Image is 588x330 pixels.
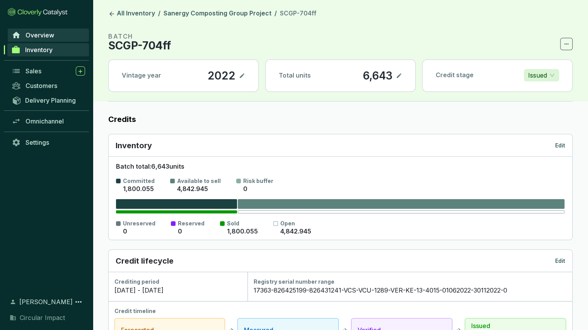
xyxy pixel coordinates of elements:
p: 1,800.055 [227,227,258,236]
p: Available to sell [177,177,221,185]
span: Sales [26,67,41,75]
p: Open [280,220,311,227]
p: Risk buffer [243,177,273,185]
span: [PERSON_NAME] [19,297,73,306]
span: 0 [243,185,247,193]
p: 0 [178,227,182,236]
p: Issued [528,69,547,81]
p: Total units [279,71,311,80]
a: Settings [8,136,89,149]
p: BATCH [108,32,171,41]
span: Overview [26,31,54,39]
li: / [274,9,277,19]
p: 6,643 [363,69,393,82]
span: Delivery Planning [25,96,76,104]
p: Edit [555,257,565,265]
p: Inventory [116,140,152,151]
p: Credit lifecycle [116,256,174,266]
a: Overview [8,29,89,42]
p: 4,842.945 [280,227,311,236]
a: All Inventory [107,9,157,19]
p: Edit [555,142,565,149]
p: SCGP-704ff [108,41,171,50]
p: Unreserved [123,220,155,227]
div: [DATE] - [DATE] [114,286,241,295]
p: 4,842.945 [177,185,208,193]
p: Reserved [178,220,205,227]
label: Credits [108,114,573,125]
p: 0 [123,227,127,236]
a: Sales [8,64,89,78]
p: 2022 [207,69,236,82]
div: Registry serial number range [254,278,566,286]
p: Batch total: 6,643 units [116,162,564,171]
div: Credit timeline [114,307,566,315]
span: SCGP-704ff [280,9,317,17]
p: Vintage year [122,71,161,80]
a: Inventory [7,43,89,56]
a: Delivery Planning [8,94,89,107]
p: Sold [227,220,258,227]
a: Customers [8,79,89,92]
span: Circular Impact [20,313,65,322]
span: Customers [26,82,57,90]
div: Crediting period [114,278,241,286]
span: Inventory [25,46,53,54]
div: 17363-826425199-826431241-VCS-VCU-1289-VER-KE-13-4015-01062022-30112022-0 [254,286,566,295]
li: / [158,9,160,19]
p: Credit stage [436,71,474,80]
p: 1,800.055 [123,185,154,193]
p: Committed [123,177,155,185]
span: Omnichannel [26,117,64,125]
a: Sanergy Composting Group Project [162,9,273,19]
span: Settings [26,139,49,146]
a: Omnichannel [8,115,89,128]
